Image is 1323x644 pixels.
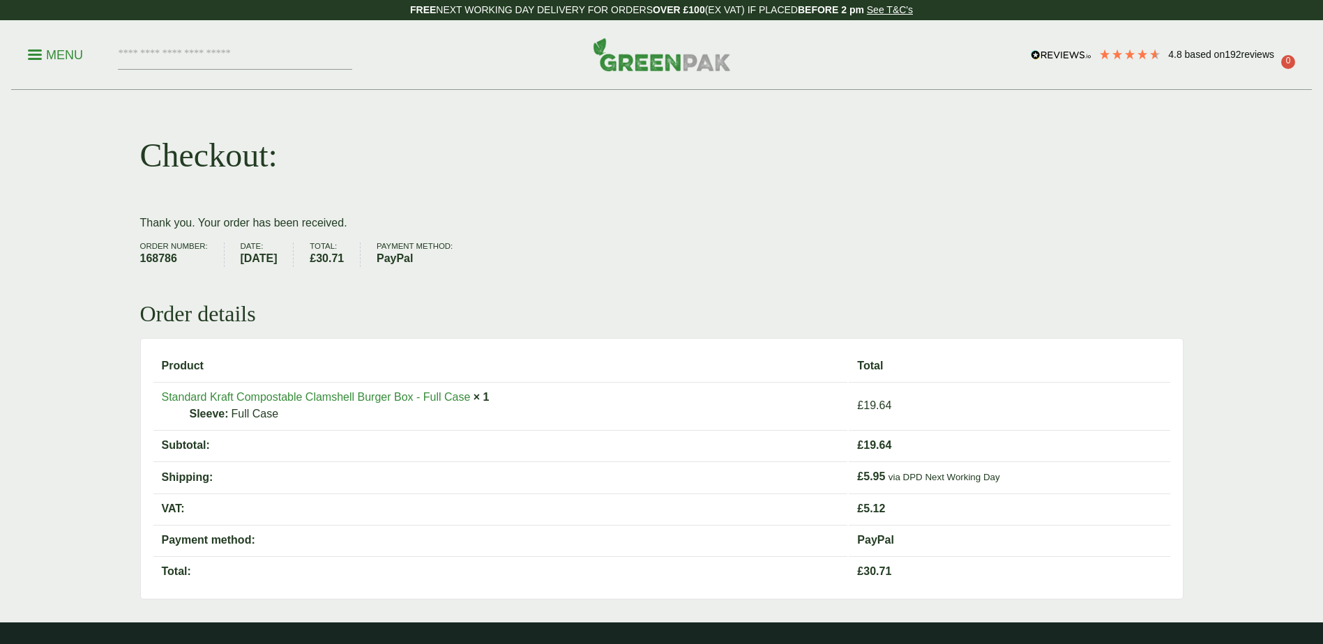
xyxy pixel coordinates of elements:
span: 192 [1225,49,1241,60]
span: 4.8 [1168,49,1184,60]
strong: [DATE] [240,250,277,267]
span: 5.12 [857,503,885,514]
span: £ [310,252,316,264]
span: 0 [1281,55,1295,69]
th: Product [153,351,848,381]
span: 30.71 [857,565,891,577]
span: Based on [1185,49,1225,60]
bdi: 30.71 [310,252,344,264]
th: Subtotal: [153,430,848,460]
a: Standard Kraft Compostable Clamshell Burger Box - Full Case [162,391,471,403]
th: Payment method: [153,525,848,555]
span: £ [857,439,863,451]
span: £ [857,470,863,482]
th: Shipping: [153,461,848,492]
strong: 168786 [140,250,208,267]
small: via DPD Next Working Day [889,472,1000,482]
li: Date: [240,243,294,267]
p: Full Case [190,406,840,422]
th: Total [849,351,1170,381]
strong: FREE [410,4,436,15]
span: £ [857,565,863,577]
img: REVIEWS.io [1031,50,1091,60]
a: Menu [28,47,83,61]
li: Order number: [140,243,225,267]
p: Menu [28,47,83,63]
p: Thank you. Your order has been received. [140,215,1184,231]
h2: Order details [140,300,1184,327]
td: PayPal [849,525,1170,555]
li: Payment method: [377,243,469,267]
h1: Checkout: [140,135,278,176]
span: reviews [1241,49,1274,60]
th: VAT: [153,493,848,523]
div: 4.8 Stars [1098,48,1161,61]
th: Total: [153,556,848,586]
li: Total: [310,243,361,267]
bdi: 19.64 [857,399,891,411]
strong: × 1 [474,391,490,403]
span: 19.64 [857,439,891,451]
strong: Sleeve: [190,406,229,422]
span: £ [857,503,863,514]
strong: PayPal [377,250,453,267]
strong: OVER £100 [653,4,705,15]
a: See T&C's [867,4,913,15]
strong: BEFORE 2 pm [798,4,864,15]
img: GreenPak Supplies [593,38,731,71]
span: £ [857,399,863,411]
span: 5.95 [857,470,885,482]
